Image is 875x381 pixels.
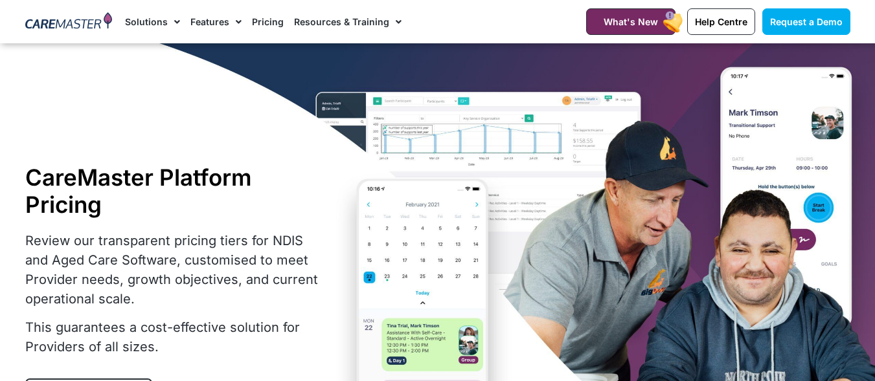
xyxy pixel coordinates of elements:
[586,8,676,35] a: What's New
[25,231,320,309] p: Review our transparent pricing tiers for NDIS and Aged Care Software, customised to meet Provider...
[25,12,113,32] img: CareMaster Logo
[762,8,850,35] a: Request a Demo
[695,16,747,27] span: Help Centre
[604,16,658,27] span: What's New
[25,318,320,356] p: This guarantees a cost-effective solution for Providers of all sizes.
[25,164,320,218] h1: CareMaster Platform Pricing
[770,16,843,27] span: Request a Demo
[687,8,755,35] a: Help Centre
